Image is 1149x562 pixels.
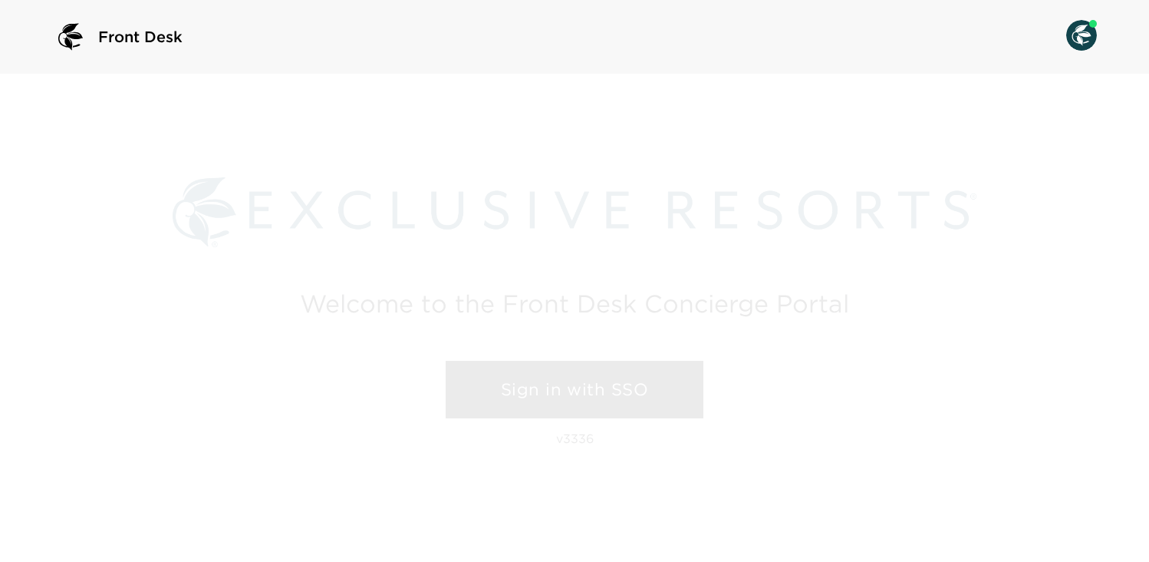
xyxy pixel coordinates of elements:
[52,18,89,55] img: logo
[446,361,703,419] a: Sign in with SSO
[300,292,849,316] h2: Welcome to the Front Desk Concierge Portal
[98,26,183,48] span: Front Desk
[1066,20,1097,51] img: User
[556,431,594,446] p: v3336
[173,177,977,247] img: Exclusive Resorts logo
